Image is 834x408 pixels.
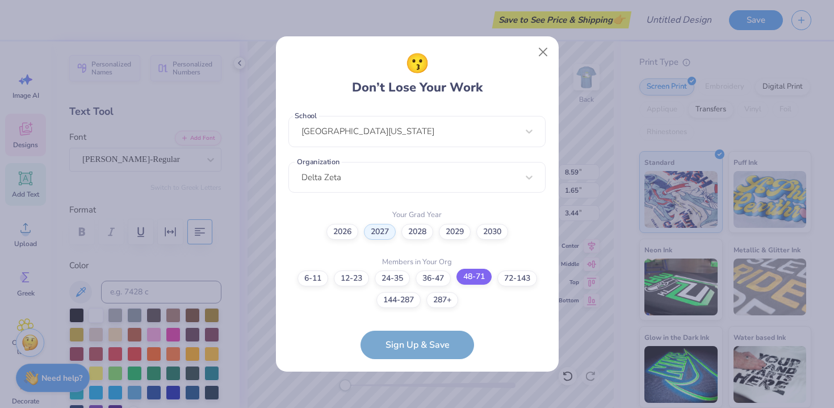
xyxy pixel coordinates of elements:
[364,224,396,240] label: 2027
[426,292,458,308] label: 287+
[352,49,483,97] div: Don’t Lose Your Work
[416,270,451,286] label: 36-47
[295,156,341,167] label: Organization
[497,270,537,286] label: 72-143
[293,111,319,122] label: School
[476,224,508,240] label: 2030
[456,269,492,285] label: 48-71
[405,49,429,78] span: 😗
[439,224,471,240] label: 2029
[376,292,421,308] label: 144-287
[382,257,452,268] label: Members in Your Org
[392,210,442,221] label: Your Grad Year
[532,41,554,63] button: Close
[297,270,328,286] label: 6-11
[326,224,358,240] label: 2026
[375,270,410,286] label: 24-35
[401,224,433,240] label: 2028
[334,270,369,286] label: 12-23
